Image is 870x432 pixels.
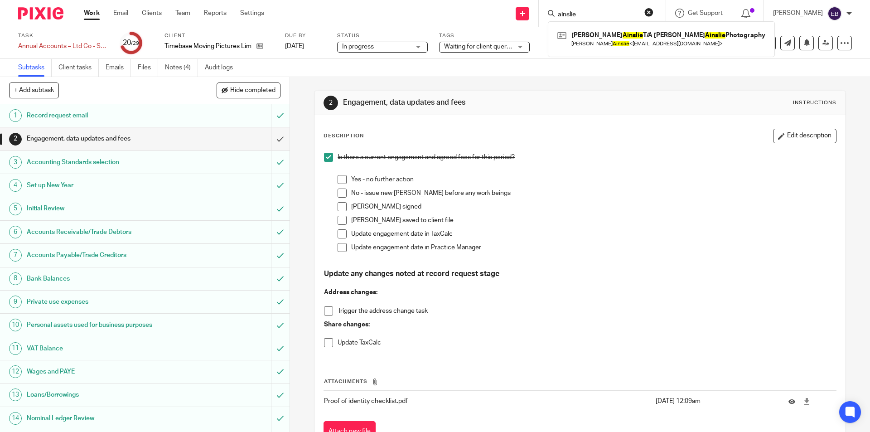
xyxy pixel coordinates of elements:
p: Update TaxCalc [338,338,836,347]
h1: VAT Balance [27,342,184,355]
p: [DATE] 12:09am [656,397,775,406]
label: Task [18,32,109,39]
p: [PERSON_NAME] [773,9,823,18]
p: Timebase Moving Pictures Limited [164,42,252,51]
a: Team [175,9,190,18]
p: Update engagement date in TaxCalc [351,229,836,238]
input: Search [557,11,638,19]
span: [DATE] [285,43,304,49]
strong: Address changes: [324,289,377,296]
p: Update engagement date in Practice Manager [351,243,836,252]
button: Hide completed [217,83,280,98]
div: Instructions [793,99,836,107]
a: Audit logs [205,59,240,77]
small: /29 [131,41,139,46]
div: 10 [9,319,22,331]
div: 13 [9,388,22,401]
div: 9 [9,296,22,308]
div: 6 [9,226,22,238]
button: + Add subtask [9,83,59,98]
a: Settings [240,9,264,18]
div: 11 [9,342,22,355]
span: Hide completed [230,87,275,94]
h1: Wages and PAYE [27,365,184,379]
img: svg%3E [827,6,842,21]
strong: Update any changes noted at record request stage [324,270,499,277]
div: 2 [324,96,338,110]
h1: Bank Balances [27,272,184,286]
span: In progress [342,44,374,50]
h1: Accounts Payable/Trade Creditors [27,248,184,262]
div: 14 [9,412,22,425]
strong: Share changes: [324,321,370,328]
span: Attachments [324,379,367,384]
div: 20 [123,38,139,48]
h1: Personal assets used for business purposes [27,318,184,332]
p: Description [324,132,364,140]
p: [PERSON_NAME] saved to client file [351,216,836,225]
h1: Engagement, data updates and fees [27,132,184,146]
div: Annual Accounts – Ltd Co - Software [18,42,109,51]
a: Files [138,59,158,77]
img: Pixie [18,7,63,19]
p: Yes - no further action [351,175,836,184]
h1: Private use expenses [27,295,184,309]
div: 7 [9,249,22,262]
a: Notes (4) [165,59,198,77]
a: Emails [106,59,131,77]
h1: Nominal Ledger Review [27,412,184,425]
a: Download [803,397,810,406]
div: 2 [9,133,22,146]
a: Clients [142,9,162,18]
h1: Accounting Standards selection [27,155,184,169]
label: Tags [439,32,530,39]
label: Client [164,32,274,39]
div: 5 [9,203,22,215]
a: Work [84,9,100,18]
p: [PERSON_NAME] signed [351,202,836,211]
a: Subtasks [18,59,52,77]
div: 4 [9,179,22,192]
h1: Engagement, data updates and fees [343,98,599,107]
label: Due by [285,32,326,39]
p: Trigger the address change task [338,306,836,316]
label: Status [337,32,428,39]
h1: Accounts Receivable/Trade Debtors [27,225,184,239]
h1: Loans/Borrowings [27,388,184,402]
div: 8 [9,272,22,285]
span: Waiting for client queries [444,44,515,50]
div: 1 [9,109,22,122]
button: Edit description [773,129,836,143]
div: 3 [9,156,22,169]
a: Client tasks [58,59,99,77]
button: Clear [644,8,653,17]
div: 12 [9,365,22,378]
p: Proof of identity checklist.pdf [324,397,651,406]
p: Is there a current engagement and agreed fees for this period? [338,153,836,162]
h1: Set up New Year [27,179,184,192]
p: No - issue new [PERSON_NAME] before any work beings [351,189,836,198]
h1: Initial Review [27,202,184,215]
h1: Record request email [27,109,184,122]
a: Email [113,9,128,18]
span: Get Support [688,10,723,16]
a: Reports [204,9,227,18]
